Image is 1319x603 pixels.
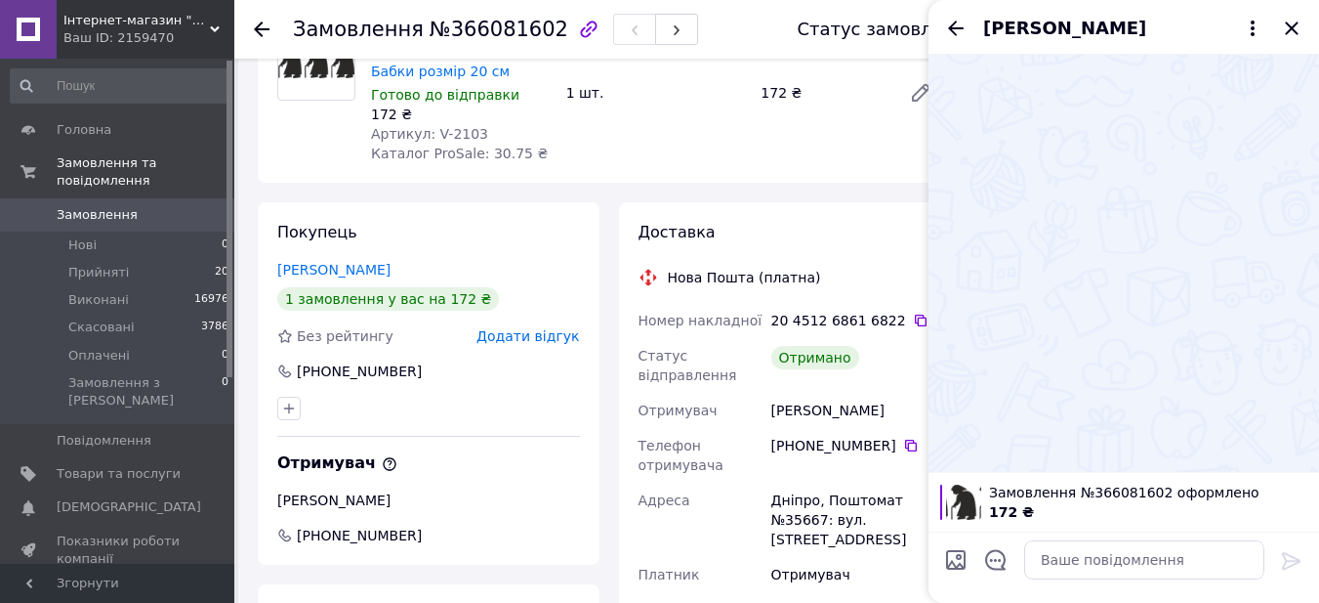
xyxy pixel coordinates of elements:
span: [DEMOGRAPHIC_DATA] [57,498,201,516]
span: Замовлення №366081602 оформлено [989,483,1307,502]
div: Статус замовлення [797,20,976,39]
div: 172 ₴ [753,79,893,107]
a: Редагувати [901,73,940,112]
span: 172 ₴ [989,504,1034,520]
a: [PERSON_NAME] наклейка на авто - Бабки розмір 20 см [371,24,510,79]
div: 1 шт. [558,79,754,107]
span: Отримувач [277,453,397,472]
span: Платник [639,567,700,582]
img: Вінілова наклейка на авто - Бабки розмір 20 см [278,45,354,78]
div: [PERSON_NAME] [277,491,580,510]
span: Номер накладної [639,313,763,328]
div: 1 замовлення у вас на 172 ₴ [277,287,499,311]
span: Повідомлення [57,432,151,450]
span: Отримувач [639,403,718,418]
div: [PERSON_NAME] [767,393,944,428]
span: Каталог ProSale: 30.75 ₴ [371,146,548,161]
span: 20 [215,264,228,281]
span: Головна [57,121,111,139]
span: Замовлення з [PERSON_NAME] [68,374,222,409]
span: [PERSON_NAME] [983,16,1146,41]
div: Повернутися назад [254,20,269,39]
span: Замовлення [57,206,138,224]
div: Отримано [771,346,859,369]
div: Отримувач [767,557,944,592]
div: Ваш ID: 2159470 [63,29,234,47]
span: Адреса [639,493,690,508]
button: Назад [944,17,968,40]
span: Інтернет-магазин "BagirTop" [63,12,210,29]
a: [PERSON_NAME] [277,262,391,278]
span: [PHONE_NUMBER] [295,526,424,545]
div: 20 4512 6861 6822 [771,311,940,330]
span: Покупець [277,223,357,241]
span: Без рейтингу [297,328,393,344]
div: 172 ₴ [371,105,551,124]
span: Телефон отримувача [639,438,723,473]
span: Готово до відправки [371,87,519,103]
div: [PHONE_NUMBER] [771,436,940,455]
span: Товари та послуги [57,465,181,483]
span: Додати відгук [476,328,579,344]
div: [PHONE_NUMBER] [295,362,424,381]
div: Нова Пошта (платна) [663,268,826,287]
span: 16976 [194,291,228,309]
div: Дніпро, Поштомат №35667: вул. [STREET_ADDRESS] [767,483,944,557]
span: 0 [222,237,228,254]
img: 3930715439_w100_h100_vinilovaya-naklejka-na.jpg [946,485,981,520]
span: Доставка [639,223,716,241]
span: 0 [222,374,228,409]
span: Прийняті [68,264,129,281]
span: Артикул: V-2103 [371,126,488,142]
span: №366081602 [430,18,568,41]
input: Пошук [10,68,230,104]
span: Статус відправлення [639,348,737,383]
button: Закрити [1280,17,1303,40]
span: Замовлення та повідомлення [57,154,234,190]
span: Скасовані [68,319,135,336]
span: Показники роботи компанії [57,533,181,568]
span: Оплачені [68,347,130,365]
button: [PERSON_NAME] [983,16,1264,41]
button: Відкрити шаблони відповідей [983,547,1009,573]
span: 3786 [201,319,228,336]
span: Нові [68,237,97,254]
span: Виконані [68,291,129,309]
span: 0 [222,347,228,365]
span: Замовлення [293,18,424,41]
